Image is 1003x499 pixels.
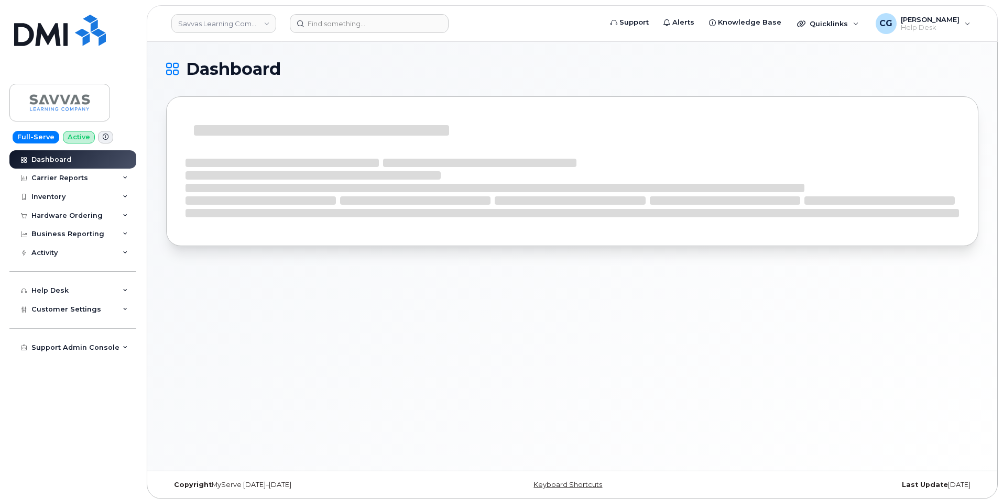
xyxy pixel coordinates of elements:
[186,61,281,77] span: Dashboard
[533,481,602,489] a: Keyboard Shortcuts
[902,481,948,489] strong: Last Update
[166,481,437,489] div: MyServe [DATE]–[DATE]
[707,481,978,489] div: [DATE]
[174,481,212,489] strong: Copyright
